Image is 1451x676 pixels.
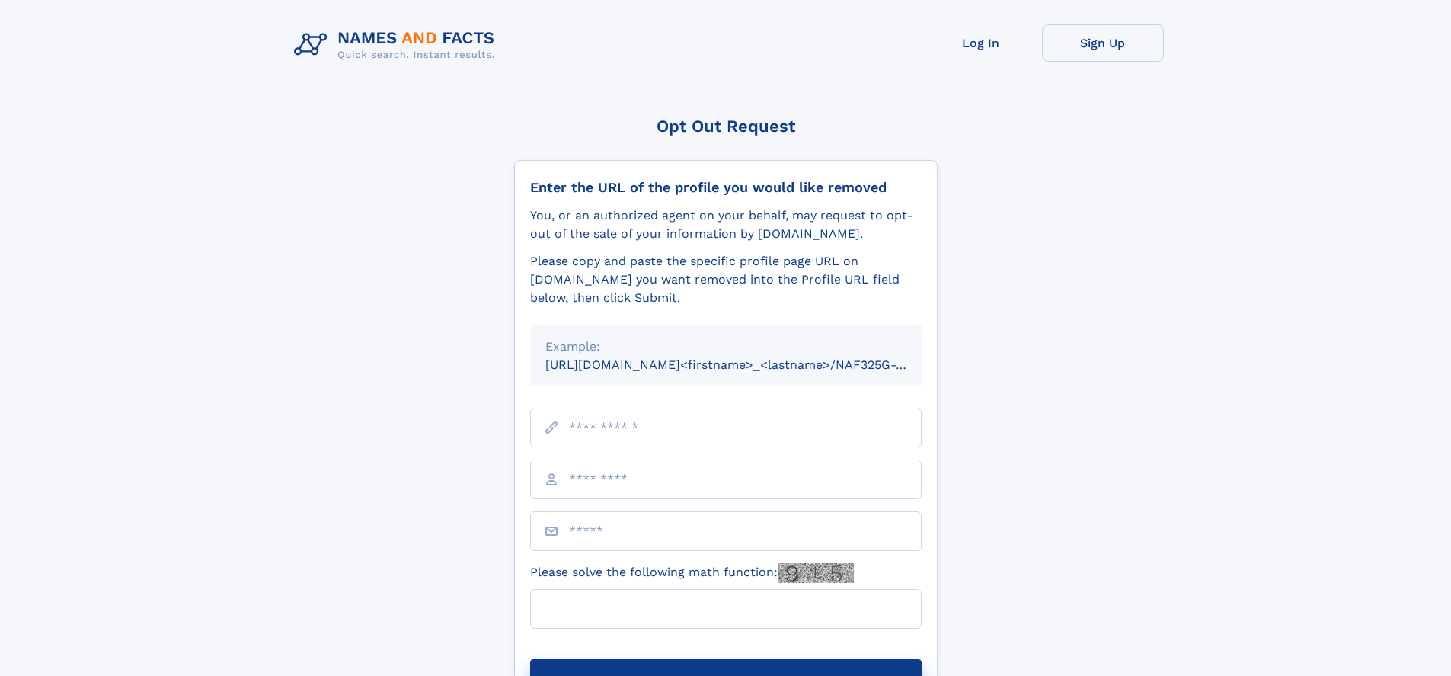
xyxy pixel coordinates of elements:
[530,179,922,196] div: Enter the URL of the profile you would like removed
[530,563,854,583] label: Please solve the following math function:
[545,338,906,356] div: Example:
[920,24,1042,62] a: Log In
[514,117,938,136] div: Opt Out Request
[288,24,507,66] img: Logo Names and Facts
[545,357,951,372] small: [URL][DOMAIN_NAME]<firstname>_<lastname>/NAF325G-xxxxxxxx
[530,207,922,243] div: You, or an authorized agent on your behalf, may request to opt-out of the sale of your informatio...
[1042,24,1164,62] a: Sign Up
[530,252,922,307] div: Please copy and paste the specific profile page URL on [DOMAIN_NAME] you want removed into the Pr...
